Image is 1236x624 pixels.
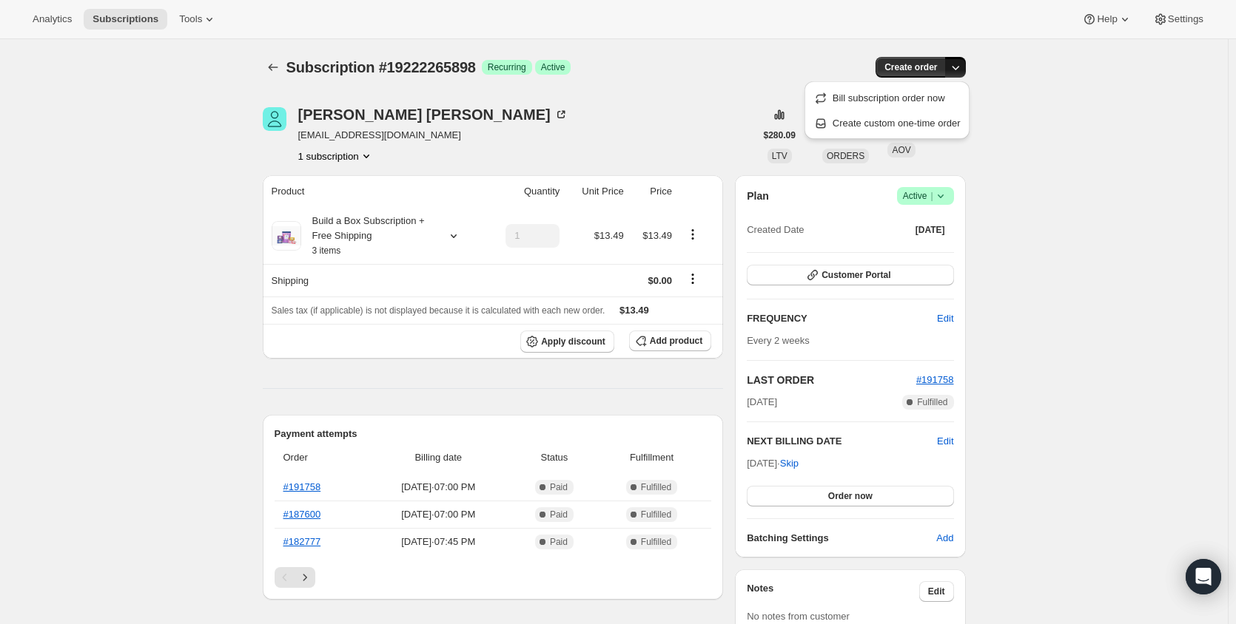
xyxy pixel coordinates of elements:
button: $280.09 [755,125,805,146]
span: Help [1097,13,1117,25]
span: Paid [550,481,568,493]
span: Tools [179,13,202,25]
h2: Plan [747,189,769,203]
button: Analytics [24,9,81,30]
span: Fulfilled [641,509,671,520]
h2: NEXT BILLING DATE [747,434,937,449]
button: Add product [629,330,711,351]
a: #187600 [283,509,321,520]
span: Create order [884,61,937,73]
span: No notes from customer [747,611,850,622]
button: Add [927,526,962,550]
span: [DATE] · 07:45 PM [369,535,508,549]
span: Add product [650,335,702,347]
button: Subscriptions [263,57,283,78]
span: [DATE] [747,395,777,410]
button: Order now [747,486,953,506]
span: Paid [550,509,568,520]
span: Customer Portal [822,269,890,281]
h3: Notes [747,581,919,602]
span: Created Date [747,223,804,237]
span: Recurring [488,61,526,73]
span: $13.49 [642,230,672,241]
span: $13.49 [594,230,624,241]
span: Active [541,61,565,73]
span: Every 2 weeks [747,335,810,346]
span: LTV [772,151,787,161]
button: Next [295,567,315,588]
span: [DATE] · 07:00 PM [369,480,508,495]
span: Edit [937,311,953,326]
span: Skip [780,456,799,471]
span: Christy Schmidt [263,107,286,131]
span: Bill subscription order now [833,92,945,104]
th: Shipping [263,264,486,296]
button: Settings [1144,9,1212,30]
span: [DATE] [916,224,945,236]
span: Fulfillment [601,450,702,465]
span: Active [903,189,948,203]
span: [EMAIL_ADDRESS][DOMAIN_NAME] [298,128,568,143]
span: Subscription #19222265898 [286,59,476,75]
span: Analytics [33,13,72,25]
a: #191758 [283,481,321,492]
th: Order [275,441,365,474]
span: Apply discount [541,336,605,347]
span: [DATE] · [747,458,799,469]
span: Fulfilled [641,481,671,493]
button: Edit [919,581,954,602]
span: $280.09 [764,129,796,141]
div: Build a Box Subscription + Free Shipping [301,214,434,258]
span: Create custom one-time order [833,118,961,129]
div: [PERSON_NAME] [PERSON_NAME] [298,107,568,122]
span: Order now [828,490,873,502]
span: Fulfilled [641,536,671,548]
span: Status [517,450,592,465]
th: Unit Price [564,175,628,208]
div: Open Intercom Messenger [1186,559,1221,594]
button: Skip [771,452,807,475]
button: Customer Portal [747,265,953,285]
span: Fulfilled [917,396,947,408]
small: 3 items [312,245,341,256]
span: Settings [1168,13,1203,25]
button: Subscriptions [84,9,167,30]
span: Paid [550,536,568,548]
th: Price [628,175,676,208]
th: Quantity [485,175,564,208]
h2: Payment attempts [275,427,712,441]
nav: Pagination [275,567,712,588]
button: Shipping actions [681,271,705,287]
span: Add [936,531,953,546]
h2: LAST ORDER [747,373,916,387]
button: Help [1073,9,1141,30]
button: Create order [876,57,946,78]
span: Billing date [369,450,508,465]
span: $13.49 [619,305,649,316]
button: Apply discount [520,330,614,353]
button: [DATE] [907,220,954,240]
h6: Batching Settings [747,531,936,546]
h2: FREQUENCY [747,311,937,326]
span: Subscriptions [93,13,158,25]
span: $0.00 [648,275,672,286]
span: Edit [928,586,945,597]
button: Tools [170,9,226,30]
button: Edit [928,307,962,330]
span: [DATE] · 07:00 PM [369,507,508,522]
a: #191758 [916,374,954,385]
span: Sales tax (if applicable) is not displayed because it is calculated with each new order. [272,305,605,316]
button: Product actions [298,149,374,163]
th: Product [263,175,486,208]
button: Product actions [681,226,705,243]
a: #182777 [283,536,321,547]
button: Edit [937,434,953,449]
span: ORDERS [827,151,864,161]
span: | [930,190,933,202]
button: #191758 [916,373,954,387]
